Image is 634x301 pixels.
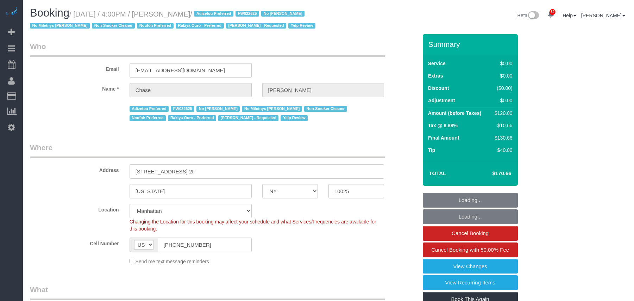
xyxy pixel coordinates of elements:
a: Beta [517,13,539,18]
span: Non-Smoker Cleaner [304,106,347,112]
label: Name * [25,83,124,92]
legend: Where [30,142,385,158]
h3: Summary [428,40,514,48]
span: Non-Smoker Cleaner [92,23,135,29]
span: No Miletnys [PERSON_NAME] [242,106,302,112]
label: Amount (before Taxes) [428,110,481,117]
label: Cell Number [25,238,124,247]
label: Location [25,204,124,213]
span: Rakiya Ouro - Preferred [168,115,216,121]
span: Noufoh Preferred [130,115,166,121]
a: View Recurring Items [423,275,518,290]
small: / [DATE] / 4:00PM / [PERSON_NAME] [30,10,318,30]
strong: Total [429,170,446,176]
img: New interface [527,11,539,20]
div: $120.00 [492,110,512,117]
img: Automaid Logo [4,7,18,17]
h4: $170.66 [471,171,511,177]
span: Yelp Review [288,23,315,29]
input: Email [130,63,252,78]
span: FW022625 [171,106,194,112]
legend: Who [30,41,385,57]
div: $0.00 [492,97,512,104]
input: First Name [130,83,252,97]
div: $0.00 [492,60,512,67]
span: No [PERSON_NAME] [196,106,240,112]
span: FW022625 [236,11,259,17]
a: [PERSON_NAME] [581,13,625,18]
label: Address [25,164,124,174]
span: Adizetou Preferred [194,11,233,17]
input: Cell Number [158,238,252,252]
a: Cancel Booking [423,226,518,241]
span: Adizetou Preferred [130,106,169,112]
label: Extras [428,72,443,79]
span: No Miletnys [PERSON_NAME] [30,23,90,29]
span: Changing the Location for this booking may affect your schedule and what Services/Frequencies are... [130,219,376,232]
div: ($0.00) [492,85,512,92]
legend: What [30,284,385,300]
input: Last Name [262,83,384,97]
input: City [130,184,252,198]
label: Tip [428,147,435,154]
div: $40.00 [492,147,512,154]
span: Cancel Booking with 50.00% Fee [431,247,509,253]
span: Yelp Review [281,115,308,121]
span: Noufoh Preferred [137,23,174,29]
span: [PERSON_NAME] - Requested [226,23,286,29]
label: Email [25,63,124,73]
span: [PERSON_NAME] - Requested [218,115,278,121]
span: No [PERSON_NAME] [261,11,305,17]
a: Help [563,13,576,18]
label: Tax @ 8.88% [428,122,458,129]
div: $130.66 [492,134,512,141]
label: Final Amount [428,134,459,141]
span: Send me text message reminders [136,259,209,264]
a: View Changes [423,259,518,274]
label: Discount [428,85,449,92]
label: Service [428,60,446,67]
a: 32 [544,7,558,23]
label: Adjustment [428,97,455,104]
a: Cancel Booking with 50.00% Fee [423,242,518,257]
span: Rakiya Ouro - Preferred [176,23,224,29]
span: Booking [30,7,69,19]
div: $0.00 [492,72,512,79]
div: $10.66 [492,122,512,129]
span: 32 [550,9,555,15]
input: Zip Code [328,184,384,198]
